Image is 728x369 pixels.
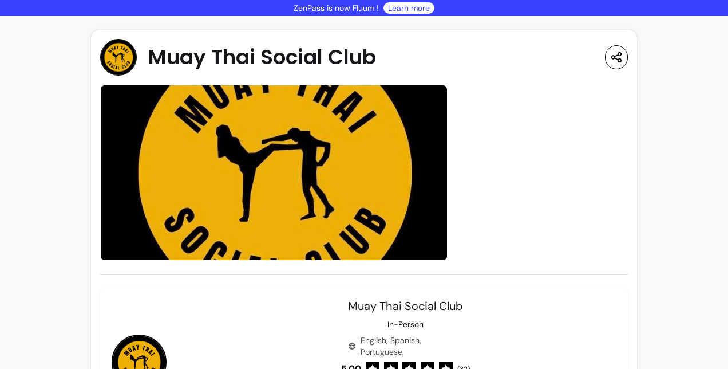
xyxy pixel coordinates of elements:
p: ZenPass is now Fluum ! [294,2,379,14]
img: Provider image [100,39,137,76]
span: Muay Thai Social Club [148,46,376,69]
span: Muay Thai Social Club [348,299,463,313]
div: English, Spanish, Portuguese [348,335,462,358]
img: image-0 [100,85,448,261]
p: In-Person [387,319,424,330]
a: Learn more [388,2,430,14]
